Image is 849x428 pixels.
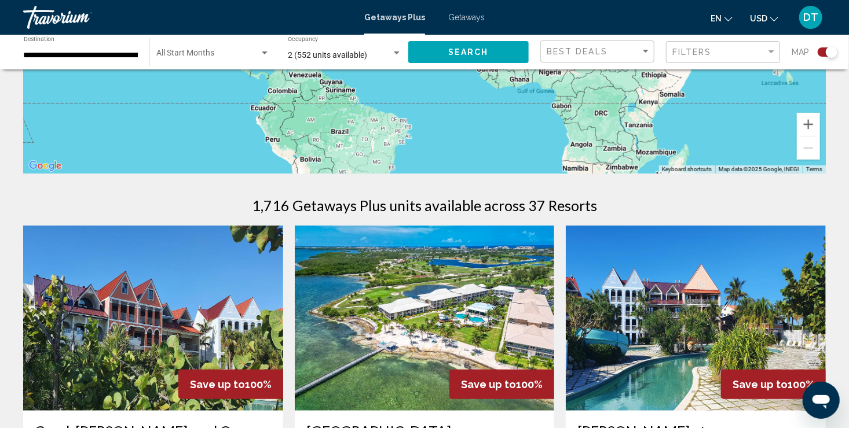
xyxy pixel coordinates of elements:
[408,41,529,62] button: Search
[750,10,778,27] button: Change currency
[711,10,733,27] button: Change language
[448,48,489,57] span: Search
[252,197,597,214] h1: 1,716 Getaways Plus units available across 37 Resorts
[806,166,822,172] a: Terms
[733,378,788,390] span: Save up to
[547,47,651,57] mat-select: Sort by
[295,226,555,411] img: ii_gcy1.jpg
[797,136,820,160] button: Zoom out
[461,378,516,390] span: Save up to
[719,166,799,172] span: Map data ©2025 Google, INEGI
[711,14,722,23] span: en
[178,370,283,399] div: 100%
[672,47,712,57] span: Filters
[721,370,826,399] div: 100%
[547,47,608,56] span: Best Deals
[364,13,425,22] a: Getaways Plus
[288,50,367,60] span: 2 (552 units available)
[662,165,712,174] button: Keyboard shortcuts
[797,113,820,136] button: Zoom in
[23,226,283,411] img: ii_cjr1.jpg
[26,158,64,174] a: Open this area in Google Maps (opens a new window)
[750,14,767,23] span: USD
[448,13,485,22] a: Getaways
[803,382,840,419] iframe: Button to launch messaging window
[23,6,353,29] a: Travorium
[796,5,826,29] button: User Menu
[803,12,818,23] span: DT
[666,40,780,64] button: Filter
[26,158,64,174] img: Google
[792,44,809,60] span: Map
[190,378,245,390] span: Save up to
[449,370,554,399] div: 100%
[566,226,826,411] img: ii_mtf1.jpg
